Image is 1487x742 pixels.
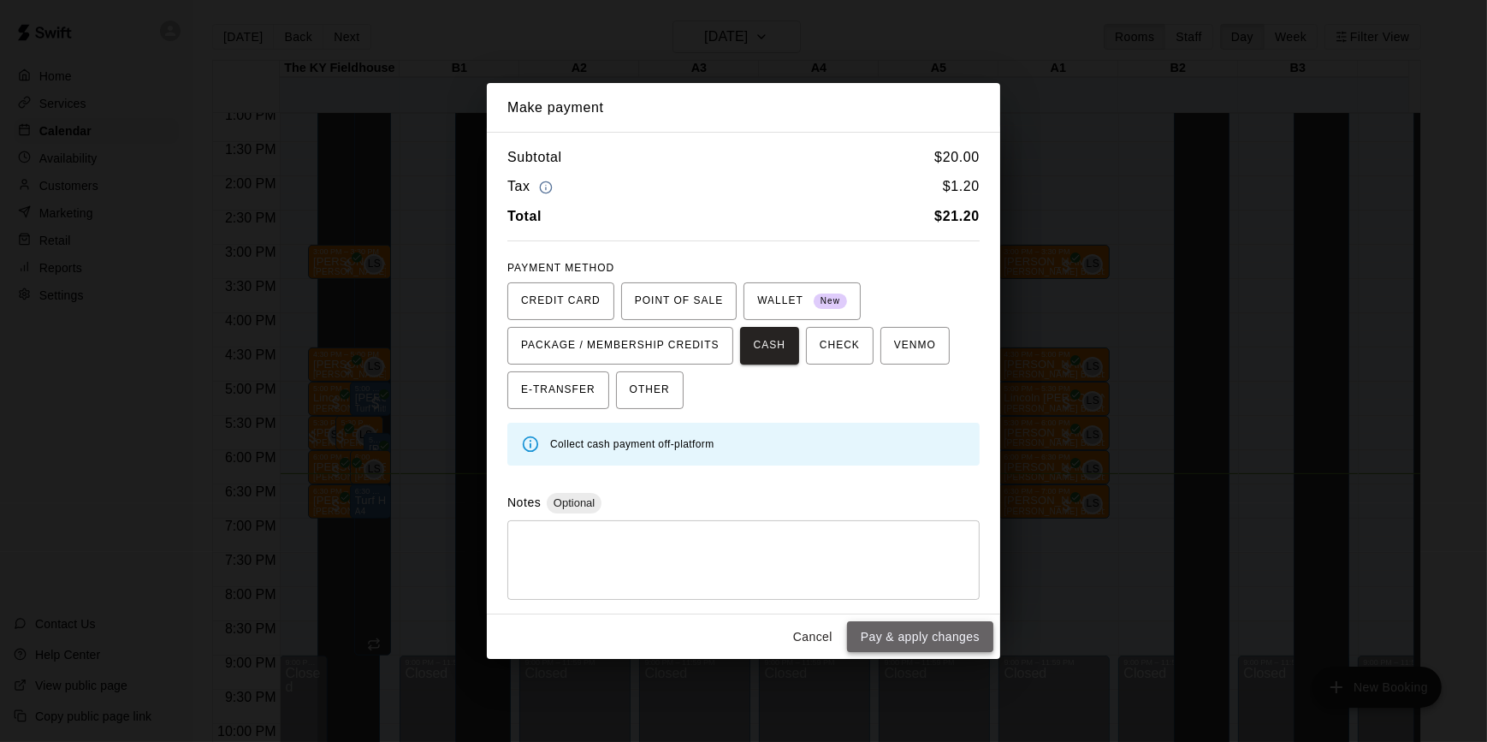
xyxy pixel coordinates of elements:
[507,327,733,365] button: PACKAGE / MEMBERSHIP CREDITS
[507,371,609,409] button: E-TRANSFER
[507,282,614,320] button: CREDIT CARD
[507,175,557,199] h6: Tax
[934,209,980,223] b: $ 21.20
[621,282,737,320] button: POINT OF SALE
[507,146,562,169] h6: Subtotal
[616,371,684,409] button: OTHER
[847,621,993,653] button: Pay & apply changes
[943,175,980,199] h6: $ 1.20
[934,146,980,169] h6: $ 20.00
[521,377,595,404] span: E-TRANSFER
[521,288,601,315] span: CREDIT CARD
[757,288,847,315] span: WALLET
[820,332,860,359] span: CHECK
[630,377,670,404] span: OTHER
[754,332,785,359] span: CASH
[785,621,840,653] button: Cancel
[521,332,720,359] span: PACKAGE / MEMBERSHIP CREDITS
[806,327,874,365] button: CHECK
[894,332,936,359] span: VENMO
[814,290,847,313] span: New
[507,262,614,274] span: PAYMENT METHOD
[550,438,714,450] span: Collect cash payment off-platform
[507,496,541,509] label: Notes
[507,209,542,223] b: Total
[743,282,861,320] button: WALLET New
[740,327,799,365] button: CASH
[635,288,723,315] span: POINT OF SALE
[547,496,601,509] span: Optional
[880,327,950,365] button: VENMO
[487,83,1000,133] h2: Make payment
